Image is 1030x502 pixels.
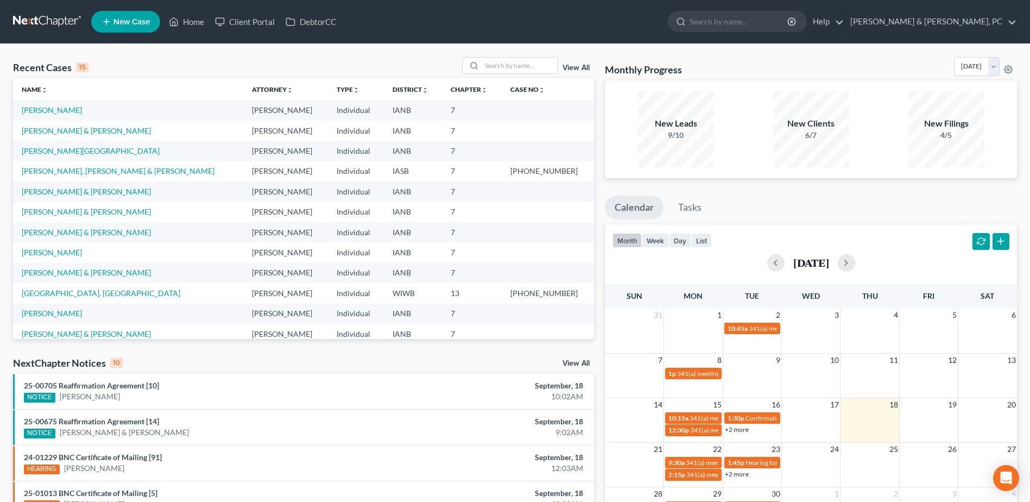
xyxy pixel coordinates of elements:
a: Client Portal [210,12,280,32]
span: 341(a) meeting for [PERSON_NAME] [677,369,782,378]
a: Districtunfold_more [393,85,428,93]
a: 25-00705 Reaffirmation Agreement [10] [24,381,159,390]
a: [PERSON_NAME] [22,248,82,257]
td: [PHONE_NUMBER] [502,161,595,181]
input: Search by name... [482,58,558,73]
td: IANB [384,181,442,202]
td: 7 [442,181,501,202]
span: 24 [829,443,840,456]
td: [PERSON_NAME] [243,100,328,120]
span: 1:45p [728,459,744,467]
span: Thu [862,291,878,300]
div: September, 18 [404,488,583,499]
span: 10:15a [668,414,688,422]
span: Fri [923,291,934,300]
td: [PHONE_NUMBER] [502,283,595,303]
a: Nameunfold_more [22,85,48,93]
a: View All [563,64,590,72]
span: 10 [829,354,840,367]
span: 2:15p [668,470,685,479]
span: 23 [770,443,781,456]
td: Individual [328,283,384,303]
a: [PERSON_NAME][GEOGRAPHIC_DATA] [22,146,160,155]
div: 10:02AM [404,391,583,402]
i: unfold_more [481,87,488,93]
span: 341(a) meeting for [PERSON_NAME] [690,414,794,422]
i: unfold_more [287,87,293,93]
span: 25 [888,443,899,456]
a: Typeunfold_more [337,85,359,93]
a: [PERSON_NAME] & [PERSON_NAME] [22,228,151,237]
a: Case Nounfold_more [510,85,545,93]
td: 7 [442,121,501,141]
td: [PERSON_NAME] [243,161,328,181]
a: +2 more [725,425,749,434]
td: [PERSON_NAME] [243,283,328,303]
span: 1 [716,309,723,322]
div: NextChapter Notices [13,356,123,369]
td: WIWB [384,283,442,303]
i: unfold_more [539,87,545,93]
a: Calendar [605,196,664,219]
div: HEARING [24,465,60,474]
span: 21 [653,443,664,456]
span: 2 [893,487,899,500]
span: Wed [802,291,820,300]
div: September, 18 [404,452,583,463]
a: View All [563,360,590,367]
td: 7 [442,100,501,120]
td: [PERSON_NAME] [243,263,328,283]
span: 17 [829,398,840,411]
input: Search by name... [690,11,789,32]
div: 10 [110,358,123,368]
td: [PERSON_NAME] [243,121,328,141]
div: New Leads [638,117,714,130]
h2: [DATE] [793,257,829,268]
td: IANB [384,121,442,141]
span: Hearing for [PERSON_NAME] [745,459,830,467]
span: Sun [627,291,642,300]
button: month [612,233,642,248]
span: 12 [947,354,958,367]
a: [PERSON_NAME] [22,105,82,115]
div: New Clients [773,117,849,130]
td: [PERSON_NAME] [243,202,328,222]
td: 7 [442,242,501,262]
div: September, 18 [404,380,583,391]
span: 12:30p [668,426,689,434]
span: 4 [1010,487,1017,500]
button: week [642,233,669,248]
td: Individual [328,202,384,222]
span: 30 [770,487,781,500]
span: 16 [770,398,781,411]
td: 7 [442,324,501,344]
a: [PERSON_NAME] [64,463,124,474]
span: 9 [775,354,781,367]
div: 6/7 [773,130,849,141]
td: Individual [328,161,384,181]
a: Help [807,12,844,32]
span: 22 [712,443,723,456]
span: 1:30p [728,414,744,422]
a: 25-00675 Reaffirmation Agreement [14] [24,417,159,426]
span: 29 [712,487,723,500]
a: DebtorCC [280,12,342,32]
td: IANB [384,222,442,242]
span: 13 [1006,354,1017,367]
span: 19 [947,398,958,411]
span: 3 [951,487,958,500]
a: +2 more [725,470,749,478]
a: [PERSON_NAME], [PERSON_NAME] & [PERSON_NAME] [22,166,214,175]
span: 2 [775,309,781,322]
i: unfold_more [41,87,48,93]
span: 18 [888,398,899,411]
i: unfold_more [422,87,428,93]
div: NOTICE [24,429,55,438]
span: 15 [712,398,723,411]
span: Tue [745,291,759,300]
td: 13 [442,283,501,303]
span: 14 [653,398,664,411]
td: Individual [328,100,384,120]
td: IANB [384,141,442,161]
span: 1 [833,487,840,500]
